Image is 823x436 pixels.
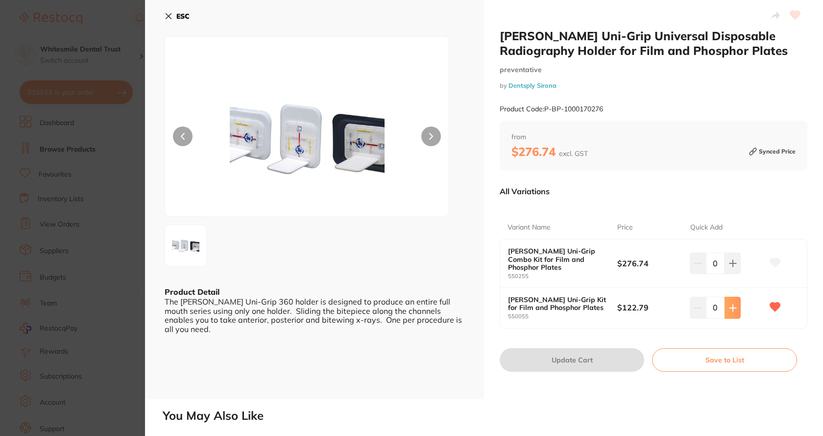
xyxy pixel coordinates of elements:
small: by [500,82,807,89]
button: Update Cart [500,348,644,372]
a: Dentsply Sirona [508,81,557,89]
div: The [PERSON_NAME] Uni-Grip 360 holder is designed to produce an entire full mouth series using on... [165,297,464,333]
small: Synced Price [749,144,796,159]
img: MDI3Ni5qcGc [222,61,392,216]
h2: [PERSON_NAME] Uni-Grip Universal Disposable Radiography Holder for Film and Phosphor Plates [500,28,807,58]
span: from [511,132,796,142]
b: $276.74 [511,144,588,159]
small: Product Code: P-BP-1000170276 [500,105,603,113]
p: Quick Add [690,223,723,232]
h2: You May Also Like [163,409,819,423]
small: 550055 [508,313,617,320]
small: preventative [500,66,807,74]
b: Product Detail [165,287,219,297]
b: $276.74 [617,258,683,269]
button: Save to List [652,348,797,372]
p: Variant Name [508,223,551,232]
b: [PERSON_NAME] Uni-Grip Combo Kit for Film and Phosphor Plates [508,247,606,271]
p: All Variations [500,186,550,196]
span: excl. GST [559,149,588,158]
small: 550255 [508,273,617,280]
p: Price [617,223,633,232]
button: ESC [165,8,190,25]
img: MDI3Ni5qcGc [168,228,203,263]
b: [PERSON_NAME] Uni-Grip Kit for Film and Phosphor Plates [508,296,606,311]
b: ESC [176,12,190,21]
b: $122.79 [617,302,683,313]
